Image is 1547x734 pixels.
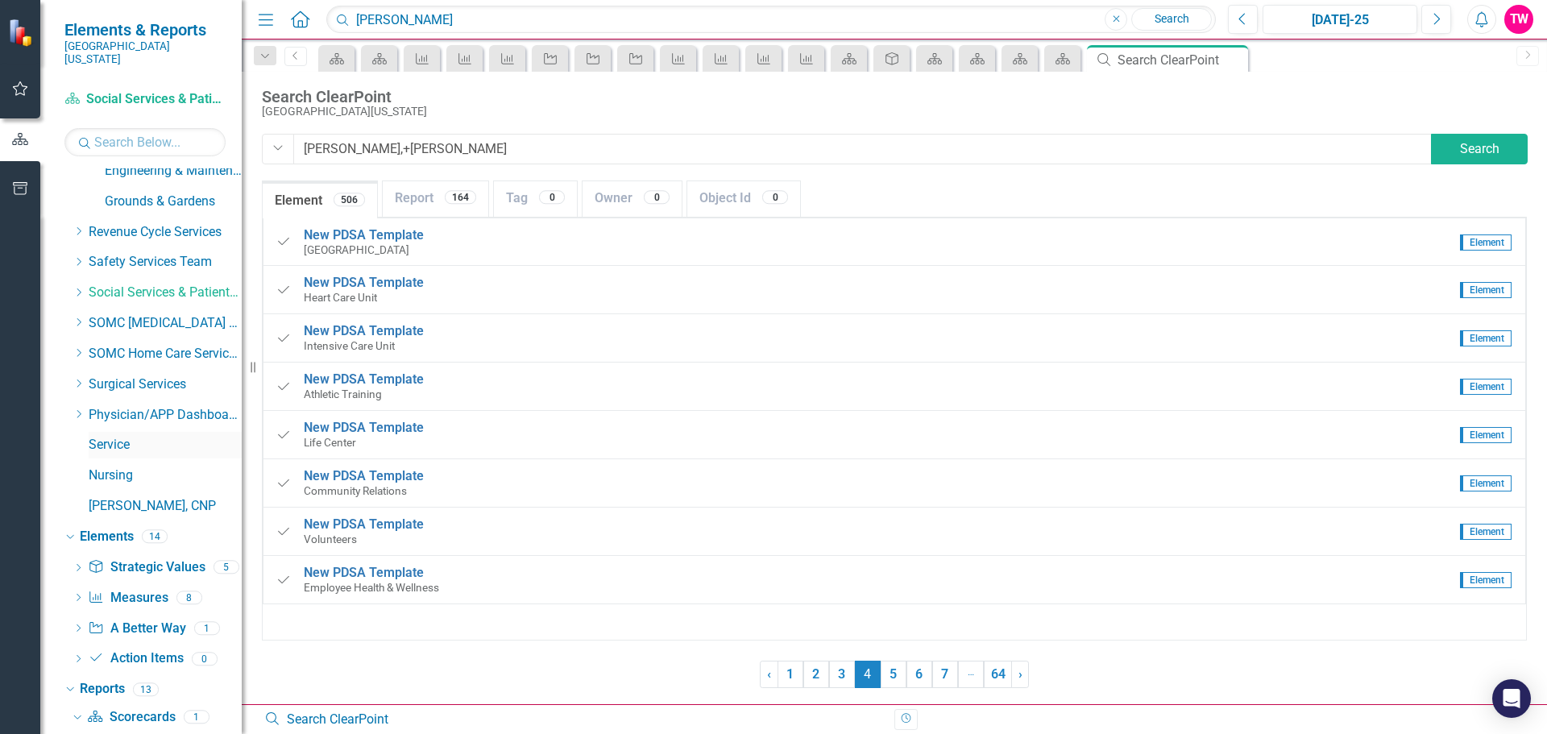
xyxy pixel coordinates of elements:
[304,516,424,532] span: New PDSA Template
[762,190,788,204] div: 0
[803,661,829,688] a: 2
[304,420,424,435] span: New PDSA Template
[89,223,242,242] a: Revenue Cycle Services
[1460,475,1512,491] span: Element
[1118,50,1244,70] div: Search ClearPoint
[1018,666,1022,682] span: ›
[1263,5,1417,34] button: [DATE]-25
[192,652,218,666] div: 0
[767,666,771,682] span: ‹
[87,708,175,727] a: Scorecards
[304,468,1452,484] a: New PDSA Template
[1431,134,1528,164] button: Search
[304,227,1452,243] a: New PDSA Template
[89,406,242,425] a: Physician/APP Dashboards
[1131,8,1212,31] a: Search
[80,680,125,699] a: Reports
[1460,379,1512,395] span: Element
[194,621,220,635] div: 1
[64,90,226,109] a: Social Services & Patient Relations
[829,661,855,688] a: 3
[89,497,242,516] a: [PERSON_NAME], CNP
[293,134,1433,164] input: Search for something...
[304,275,424,290] span: New PDSA Template
[687,181,800,216] a: Object Id
[1504,5,1533,34] button: TW
[644,190,670,204] div: 0
[1460,330,1512,346] span: Element
[304,323,1452,339] a: New PDSA Template
[494,181,577,216] a: Tag
[263,184,377,218] a: Element
[64,39,226,66] small: [GEOGRAPHIC_DATA][US_STATE]
[89,375,242,394] a: Surgical Services
[1460,572,1512,588] span: Element
[264,711,882,729] div: Search ClearPoint
[214,561,239,574] div: 5
[932,661,958,688] a: 7
[304,581,1452,595] small: Employee Health & Wellness
[184,711,209,724] div: 1
[778,661,803,688] a: 1
[1460,524,1512,540] span: Element
[1268,10,1412,30] div: [DATE]-25
[105,162,242,180] a: Engineering & Maintenance
[881,661,906,688] a: 5
[6,17,37,48] img: ClearPoint Strategy
[304,516,1452,533] a: New PDSA Template
[304,371,1452,388] a: New PDSA Template
[142,530,168,544] div: 14
[304,227,424,243] span: New PDSA Template
[304,275,1452,291] a: New PDSA Template
[304,371,424,387] span: New PDSA Template
[64,20,226,39] span: Elements & Reports
[304,323,424,338] span: New PDSA Template
[262,106,671,118] div: [GEOGRAPHIC_DATA][US_STATE]
[64,128,226,156] input: Search Below...
[88,649,183,668] a: Action Items
[89,436,242,454] a: Service
[304,388,1452,401] small: Athletic Training
[89,345,242,363] a: SOMC Home Care Services
[105,193,242,211] a: Grounds & Gardens
[304,565,424,580] span: New PDSA Template
[1460,234,1512,251] span: Element
[89,284,242,302] a: Social Services & Patient Relations
[89,253,242,272] a: Safety Services Team
[383,181,488,216] a: Report
[906,661,932,688] a: 6
[1492,679,1531,718] div: Open Intercom Messenger
[88,558,205,577] a: Strategic Values
[984,661,1012,688] a: 64
[262,88,671,106] div: Search ClearPoint
[133,682,159,696] div: 13
[334,193,365,206] div: 506
[88,620,185,638] a: A Better Way
[539,190,565,204] div: 0
[304,533,1452,546] small: Volunteers
[304,420,1452,436] a: New PDSA Template
[1460,282,1512,298] span: Element
[176,591,202,604] div: 8
[80,528,134,546] a: Elements
[583,181,682,216] a: Owner
[304,436,1452,450] small: Life Center
[304,339,1452,353] small: Intensive Care Unit
[1460,427,1512,443] span: Element
[88,589,168,608] a: Measures
[89,467,242,485] a: Nursing
[326,6,1216,34] input: Search ClearPoint...
[304,468,424,483] span: New PDSA Template
[89,314,242,333] a: SOMC [MEDICAL_DATA] & Infusion Services
[445,190,476,204] div: 164
[304,484,1452,498] small: Community Relations
[304,291,1452,305] small: Heart Care Unit
[304,243,1452,257] small: [GEOGRAPHIC_DATA]
[304,565,1452,581] a: New PDSA Template
[855,661,881,688] span: 4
